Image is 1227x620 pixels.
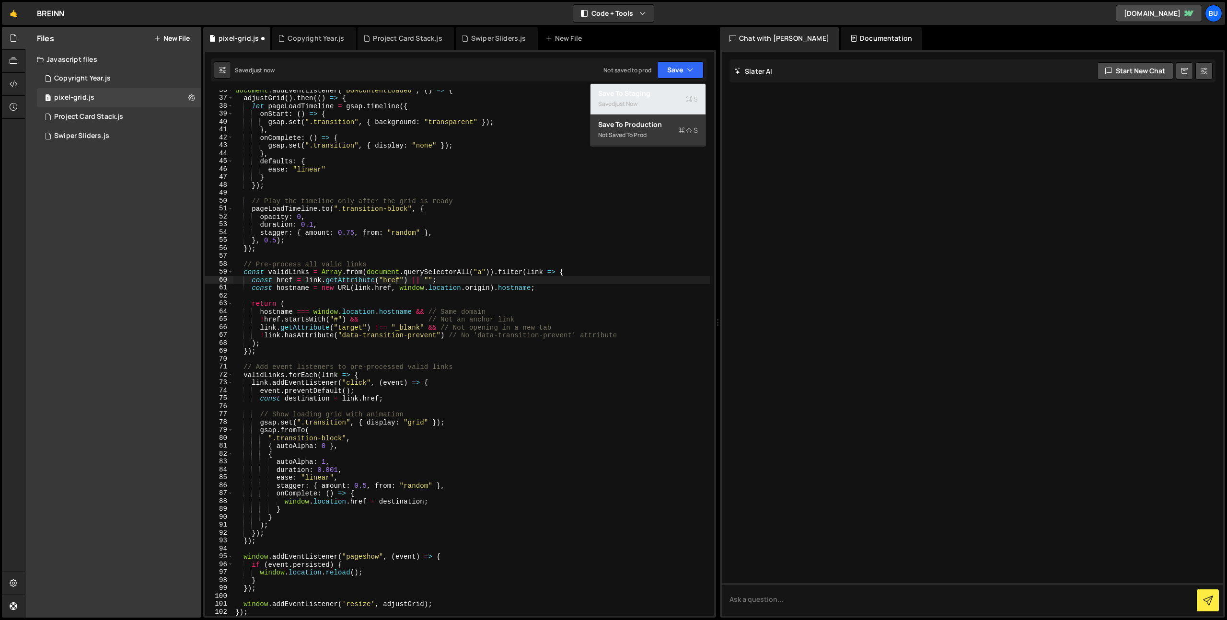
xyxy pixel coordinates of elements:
div: 38 [205,102,233,110]
button: Save to StagingS Savedjust now [590,84,706,115]
div: 62 [205,292,233,300]
div: just now [252,66,275,74]
div: 89 [205,505,233,513]
div: 73 [205,379,233,387]
div: 42 [205,134,233,142]
div: 44 [205,149,233,158]
div: 17243/47771.js [37,107,201,126]
div: Project Card Stack.js [373,34,442,43]
div: 72 [205,371,233,379]
span: S [686,94,698,104]
div: 60 [205,276,233,284]
div: 84 [205,466,233,474]
button: Save [657,61,704,79]
div: Save to Production [598,120,698,129]
div: 78 [205,418,233,426]
div: 17243/47721.js [37,126,201,146]
button: Save to ProductionS Not saved to prod [590,115,706,146]
a: [DOMAIN_NAME] [1116,5,1202,22]
div: 86 [205,482,233,490]
div: pixel-grid.js [54,93,94,102]
div: 97 [205,568,233,576]
div: 39 [205,110,233,118]
div: 90 [205,513,233,521]
div: 68 [205,339,233,347]
div: 91 [205,521,233,529]
div: 58 [205,260,233,268]
div: 47 [205,173,233,181]
div: New File [545,34,586,43]
div: 69 [205,347,233,355]
div: Saved [598,98,698,110]
div: 59 [205,268,233,276]
button: New File [154,34,190,42]
div: Chat with [PERSON_NAME] [720,27,839,50]
div: Project Card Stack.js [54,113,123,121]
div: 37 [205,94,233,102]
div: 54 [205,229,233,237]
div: 17243/47882.js [37,88,201,107]
div: Saved [235,66,275,74]
div: 40 [205,118,233,126]
span: 1 [45,95,51,103]
a: 🤙 [2,2,25,25]
h2: Files [37,33,54,44]
div: 99 [205,584,233,592]
div: Javascript files [25,50,201,69]
div: 92 [205,529,233,537]
div: 63 [205,299,233,308]
div: 70 [205,355,233,363]
div: Swiper Sliders.js [471,34,526,43]
button: Start new chat [1097,62,1173,80]
div: Save to Staging [598,89,698,98]
div: Copyright Year.js [288,34,344,43]
div: 102 [205,608,233,616]
div: 57 [205,252,233,260]
div: 66 [205,323,233,332]
div: 46 [205,165,233,173]
div: 49 [205,189,233,197]
div: 76 [205,402,233,411]
div: 53 [205,220,233,229]
div: Not saved to prod [603,66,651,74]
div: Documentation [841,27,922,50]
div: 83 [205,458,233,466]
div: 55 [205,236,233,244]
div: 43 [205,141,233,149]
button: Code + Tools [573,5,654,22]
div: 82 [205,450,233,458]
div: 81 [205,442,233,450]
div: 75 [205,394,233,402]
div: 74 [205,387,233,395]
div: 80 [205,434,233,442]
div: Copyright Year.js [54,74,111,83]
div: 79 [205,426,233,434]
div: 95 [205,552,233,561]
div: 64 [205,308,233,316]
div: 93 [205,537,233,545]
a: Bu [1205,5,1222,22]
div: 96 [205,561,233,569]
div: 67 [205,331,233,339]
div: 100 [205,592,233,600]
div: 85 [205,473,233,482]
div: Not saved to prod [598,129,698,141]
div: 61 [205,284,233,292]
div: 65 [205,315,233,323]
div: 71 [205,363,233,371]
div: BREINN [37,8,64,19]
span: S [678,126,698,135]
div: 48 [205,181,233,189]
div: 98 [205,576,233,585]
div: 56 [205,244,233,253]
div: 94 [205,545,233,553]
div: 41 [205,126,233,134]
div: 88 [205,497,233,505]
h2: Slater AI [734,67,773,76]
div: 36 [205,86,233,94]
div: 77 [205,410,233,418]
div: 87 [205,489,233,497]
div: 101 [205,600,233,608]
div: 50 [205,197,233,205]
